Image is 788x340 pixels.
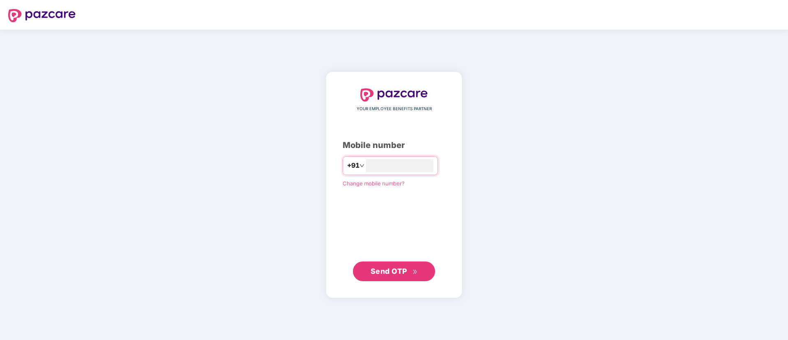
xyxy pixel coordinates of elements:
[353,261,435,281] button: Send OTPdouble-right
[343,139,445,152] div: Mobile number
[360,88,428,102] img: logo
[347,160,359,171] span: +91
[412,269,418,275] span: double-right
[371,267,407,275] span: Send OTP
[343,180,405,187] a: Change mobile number?
[359,163,364,168] span: down
[8,9,76,22] img: logo
[357,106,432,112] span: YOUR EMPLOYEE BENEFITS PARTNER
